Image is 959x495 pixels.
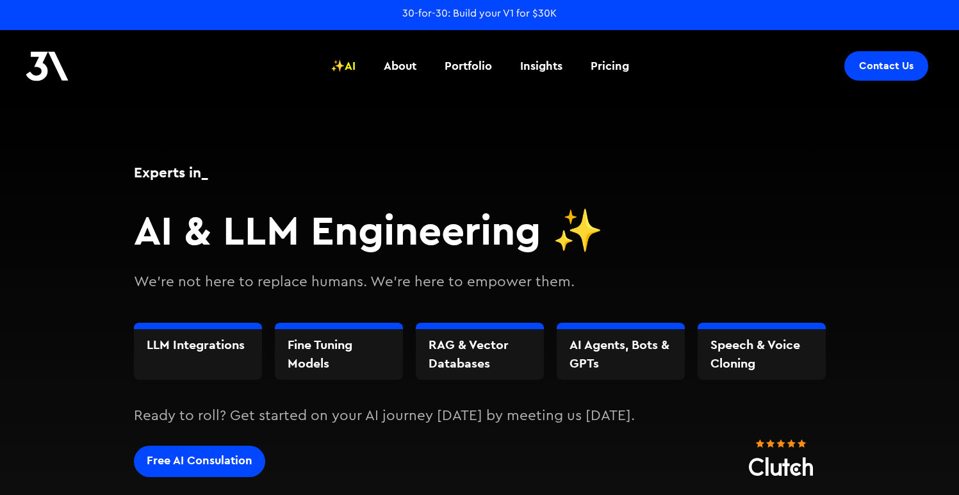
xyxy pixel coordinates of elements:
div: ✨AI [331,58,356,74]
a: Pricing [583,42,637,90]
a: About [376,42,424,90]
div: Insights [520,58,562,74]
a: Speech & Voice Cloning [710,336,813,373]
a: 30-for-30: Build your V1 for $30K [402,6,557,20]
h1: Experts in_ [134,162,826,183]
div: Pricing [591,58,629,74]
a: Free AI Consulation [134,446,265,477]
a: ✨AI [323,42,363,90]
div: Contact Us [859,60,914,72]
a: RAG & Vector Databases [429,336,531,373]
h2: AI & LLM Engineering ✨ [134,206,826,255]
a: LLM Integrations [147,336,249,354]
div: About [384,58,416,74]
p: Ready to roll? Get started on your AI journey [DATE] by meeting us [DATE]. [134,405,826,427]
div: Portfolio [445,58,492,74]
a: AI Agents, Bots & GPTs [570,336,672,373]
a: Fine Tuning Models [288,336,390,373]
a: Portfolio [437,42,500,90]
p: We're not here to replace humans. We're here to empower them. [134,272,826,293]
a: Insights [512,42,570,90]
div: Free AI Consulation [147,452,252,469]
a: Contact Us [844,51,928,81]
